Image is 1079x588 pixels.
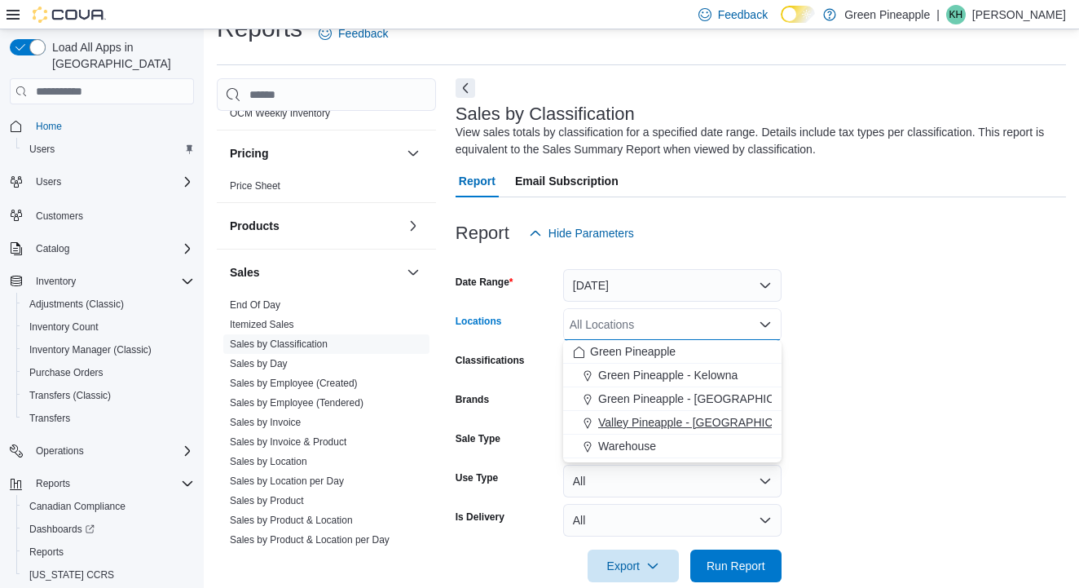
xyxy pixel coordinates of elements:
button: Close list of options [759,318,772,331]
p: Green Pineapple [844,5,930,24]
span: Users [23,139,194,159]
a: Sales by Product & Location per Day [230,534,390,546]
a: Reports [23,542,70,562]
span: Load All Apps in [GEOGRAPHIC_DATA] [46,39,194,72]
span: Transfers [29,412,70,425]
span: Purchase Orders [23,363,194,382]
h3: Pricing [230,145,268,161]
span: Dashboards [23,519,194,539]
a: Itemized Sales [230,319,294,330]
span: Reports [29,474,194,493]
span: Report [459,165,495,197]
span: Inventory Count [23,317,194,337]
a: Inventory Manager (Classic) [23,340,158,360]
button: Export [588,550,679,582]
button: Products [403,216,423,236]
button: Pricing [403,144,423,163]
a: Transfers [23,409,77,428]
button: Canadian Compliance [16,495,200,518]
a: [US_STATE] CCRS [23,565,121,585]
button: All [563,504,782,537]
a: Feedback [312,17,394,50]
button: Green Pineapple [563,340,782,364]
button: Catalog [29,239,76,259]
span: Feedback [338,25,388,42]
button: Operations [29,441,90,461]
input: Dark Mode [781,6,815,23]
a: Canadian Compliance [23,497,132,516]
a: Sales by Employee (Created) [230,378,358,389]
button: Home [3,114,200,138]
span: Reports [29,546,64,559]
a: Purchase Orders [23,363,110,382]
label: Locations [456,315,502,328]
a: Inventory Count [23,317,105,337]
span: Purchase Orders [29,366,103,379]
span: Valley Pineapple - [GEOGRAPHIC_DATA] [598,414,811,431]
div: OCM [217,104,436,130]
span: Transfers (Classic) [23,386,194,405]
button: Pricing [230,145,400,161]
p: | [936,5,940,24]
div: Pricing [217,176,436,202]
button: Inventory Manager (Classic) [16,338,200,361]
span: Operations [29,441,194,461]
span: Customers [29,205,194,225]
span: Run Report [707,558,765,574]
span: Inventory Count [29,321,99,334]
span: Hide Parameters [548,225,634,241]
a: Home [29,117,68,136]
span: Dashboards [29,523,95,536]
button: Reports [3,472,200,495]
a: Dashboards [23,519,101,539]
span: Transfers (Classic) [29,389,111,402]
button: Sales [403,263,423,282]
span: Adjustments (Classic) [29,298,124,311]
a: Adjustments (Classic) [23,294,130,314]
a: Dashboards [16,518,200,541]
label: Sale Type [456,432,500,445]
button: Valley Pineapple - [GEOGRAPHIC_DATA] [563,411,782,435]
button: Users [16,138,200,161]
label: Date Range [456,276,513,289]
span: Dark Mode [781,23,782,24]
span: Reports [23,542,194,562]
a: Sales by Product [230,495,304,506]
a: Sales by Location per Day [230,475,344,487]
button: Green Pineapple - Kelowna [563,364,782,387]
button: [DATE] [563,269,782,302]
button: Inventory Count [16,316,200,338]
h3: Products [230,218,280,234]
span: Email Subscription [515,165,619,197]
div: Karin Hamm [946,5,966,24]
a: Sales by Classification [230,338,328,350]
h3: Sales by Classification [456,104,635,124]
span: Canadian Compliance [23,497,194,516]
a: Sales by Employee (Tendered) [230,397,363,409]
span: Customers [36,210,83,223]
button: Sales [230,264,400,281]
span: Home [29,116,194,136]
span: Users [29,143,55,156]
button: All [563,465,782,497]
div: Sales [217,295,436,576]
a: Sales by Invoice & Product [230,436,346,448]
h3: Sales [230,264,260,281]
span: Green Pineapple - Kelowna [598,367,738,383]
span: Washington CCRS [23,565,194,585]
a: Transfers (Classic) [23,386,117,405]
span: Catalog [36,242,69,255]
div: Choose from the following options [563,340,782,458]
span: Warehouse [598,438,656,454]
span: Inventory Manager (Classic) [29,343,152,356]
span: Inventory [36,275,76,288]
a: Customers [29,206,90,226]
span: Users [29,172,194,192]
button: Transfers [16,407,200,430]
span: Green Pineapple [590,343,676,360]
button: Next [456,78,475,98]
label: Classifications [456,354,525,367]
label: Brands [456,393,489,406]
div: View sales totals by classification for a specified date range. Details include tax types per cla... [456,124,1058,158]
button: Reports [29,474,77,493]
